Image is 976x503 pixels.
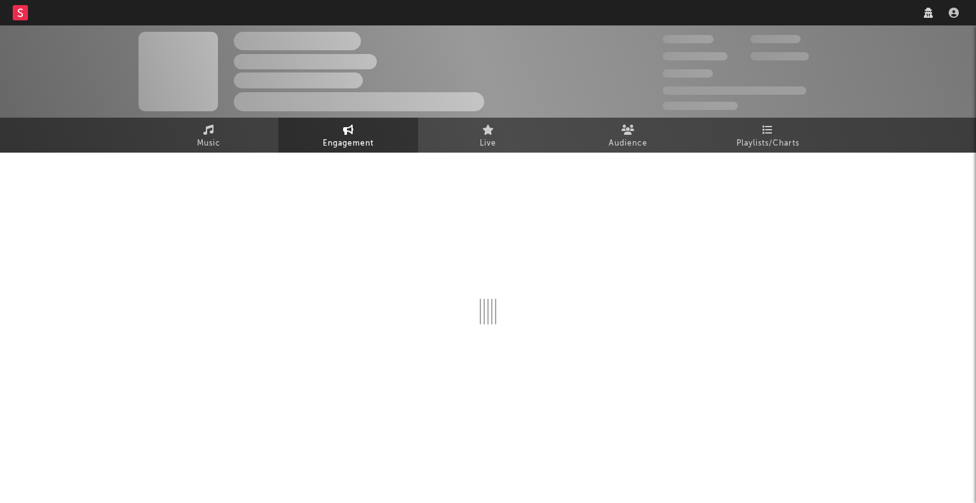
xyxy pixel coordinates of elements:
span: 300 000 [663,35,714,43]
span: Music [197,136,220,151]
span: 100 000 [663,69,713,78]
a: Music [139,118,278,153]
span: 1 000 000 [750,52,809,60]
a: Live [418,118,558,153]
span: Audience [609,136,647,151]
span: 50 000 000 [663,52,728,60]
span: Jump Score: 85.0 [663,102,738,110]
span: 100 000 [750,35,801,43]
span: Engagement [323,136,374,151]
a: Engagement [278,118,418,153]
span: Live [480,136,496,151]
a: Playlists/Charts [698,118,837,153]
span: 50 000 000 Monthly Listeners [663,86,806,95]
a: Audience [558,118,698,153]
span: Playlists/Charts [736,136,799,151]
